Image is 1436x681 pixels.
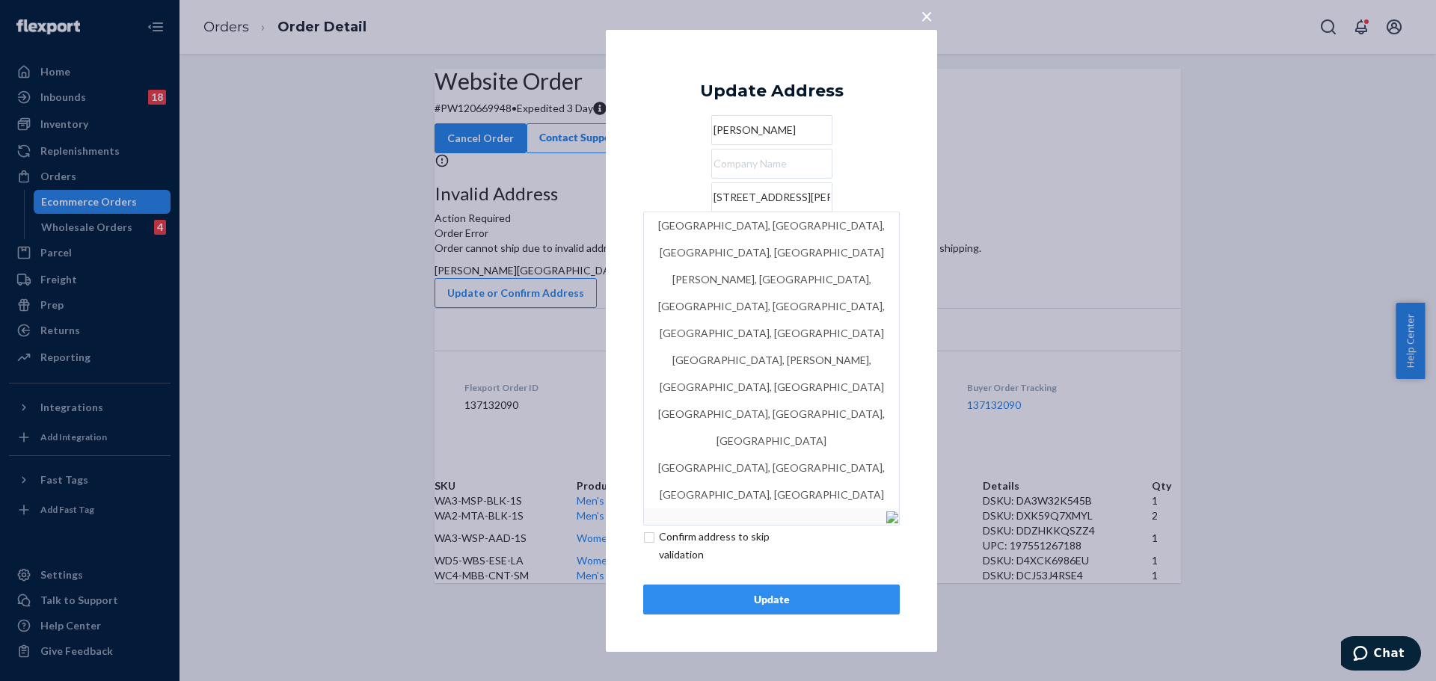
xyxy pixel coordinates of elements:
iframe: Opens a widget where you can chat to one of our agents [1341,636,1421,674]
button: Update [643,585,900,614]
div: [GEOGRAPHIC_DATA], [GEOGRAPHIC_DATA], [GEOGRAPHIC_DATA], [GEOGRAPHIC_DATA] [651,212,892,266]
div: Update Address [700,81,844,99]
img: [object%20Module] [886,511,898,523]
div: Update [656,592,887,607]
input: Company Name [711,149,832,179]
div: [GEOGRAPHIC_DATA], [GEOGRAPHIC_DATA], [GEOGRAPHIC_DATA] [651,401,892,454]
div: [GEOGRAPHIC_DATA], [PERSON_NAME], [GEOGRAPHIC_DATA], [GEOGRAPHIC_DATA] [651,347,892,401]
input: [GEOGRAPHIC_DATA], [GEOGRAPHIC_DATA], [GEOGRAPHIC_DATA], [GEOGRAPHIC_DATA][PERSON_NAME], [GEOGRAP... [711,182,832,212]
div: [PERSON_NAME], [GEOGRAPHIC_DATA], [GEOGRAPHIC_DATA], [GEOGRAPHIC_DATA], [GEOGRAPHIC_DATA], [GEOGR... [651,266,892,347]
span: × [921,2,933,28]
div: [GEOGRAPHIC_DATA], [GEOGRAPHIC_DATA], [GEOGRAPHIC_DATA], [GEOGRAPHIC_DATA] [651,454,892,508]
input: First & Last Name [711,115,832,145]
